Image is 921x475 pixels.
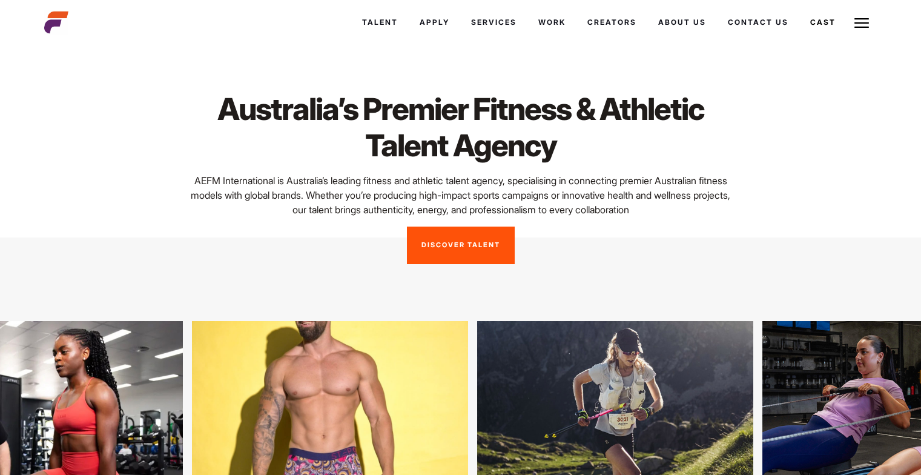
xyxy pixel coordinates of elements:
[576,6,647,39] a: Creators
[647,6,717,39] a: About Us
[527,6,576,39] a: Work
[351,6,409,39] a: Talent
[185,91,736,164] h1: Australia’s Premier Fitness & Athletic Talent Agency
[854,16,869,30] img: Burger icon
[799,6,847,39] a: Cast
[460,6,527,39] a: Services
[44,10,68,35] img: cropped-aefm-brand-fav-22-square.png
[717,6,799,39] a: Contact Us
[409,6,460,39] a: Apply
[185,173,736,217] p: AEFM International is Australia’s leading fitness and athletic talent agency, specialising in con...
[407,227,515,264] a: Discover Talent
